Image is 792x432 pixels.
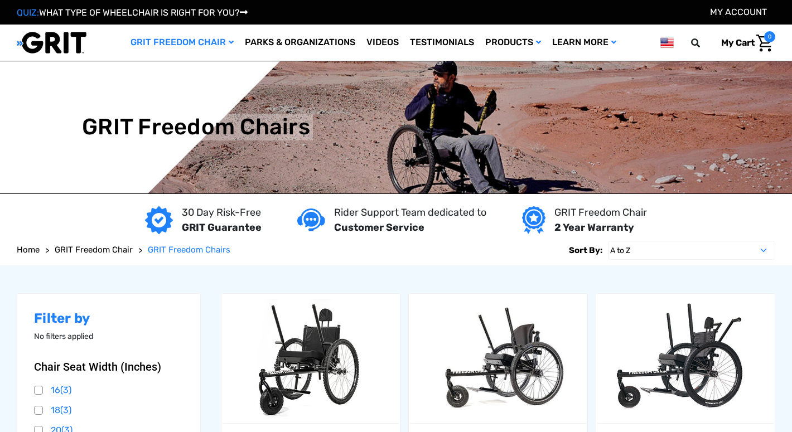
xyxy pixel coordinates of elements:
img: GRIT Guarantee [145,206,173,234]
img: GRIT Freedom Chair: 3.0 [221,299,400,418]
span: QUIZ: [17,7,39,18]
span: 0 [764,31,775,42]
strong: Customer Service [334,221,424,234]
a: GRIT Freedom Chair: Spartan,$3,995.00 [596,294,775,423]
a: GRIT Freedom Chair: Pro,$5,495.00 [409,294,587,423]
p: No filters applied [34,331,183,342]
a: GRIT Freedom Chair [125,25,239,61]
span: (3) [60,405,71,415]
p: Rider Support Team dedicated to [334,205,486,220]
input: Search [696,31,713,55]
strong: 2 Year Warranty [554,221,634,234]
a: GRIT Freedom Chairs [148,244,230,256]
span: GRIT Freedom Chairs [148,245,230,255]
img: us.png [660,36,674,50]
h1: GRIT Freedom Chairs [82,114,310,140]
img: Cart [756,35,772,52]
button: Chair Seat Width (Inches) [34,360,183,373]
span: Home [17,245,40,255]
p: GRIT Freedom Chair [554,205,647,220]
span: (3) [60,385,71,395]
p: 30 Day Risk-Free [182,205,262,220]
a: Learn More [547,25,622,61]
a: Parks & Organizations [239,25,361,61]
span: My Cart [721,37,755,48]
img: GRIT Freedom Chair: Spartan [596,299,775,418]
a: Products [480,25,547,61]
label: Sort By: [569,241,602,260]
span: Chair Seat Width (Inches) [34,360,161,373]
a: Home [17,244,40,256]
img: Customer service [297,208,325,231]
a: QUIZ:WHAT TYPE OF WHEELCHAIR IS RIGHT FOR YOU? [17,7,248,18]
a: 16(3) [34,382,183,399]
img: GRIT All-Terrain Wheelchair and Mobility Equipment [17,31,86,54]
span: GRIT Freedom Chair [55,245,133,255]
a: Testimonials [404,25,480,61]
img: Year warranty [522,206,545,234]
strong: GRIT Guarantee [182,221,262,234]
h2: Filter by [34,310,183,327]
a: Account [710,7,767,17]
a: GRIT Freedom Chair: 3.0,$2,995.00 [221,294,400,423]
a: Cart with 0 items [713,31,775,55]
a: Videos [361,25,404,61]
img: GRIT Freedom Chair Pro: the Pro model shown including contoured Invacare Matrx seatback, Spinergy... [409,299,587,418]
a: 18(3) [34,402,183,419]
a: GRIT Freedom Chair [55,244,133,256]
